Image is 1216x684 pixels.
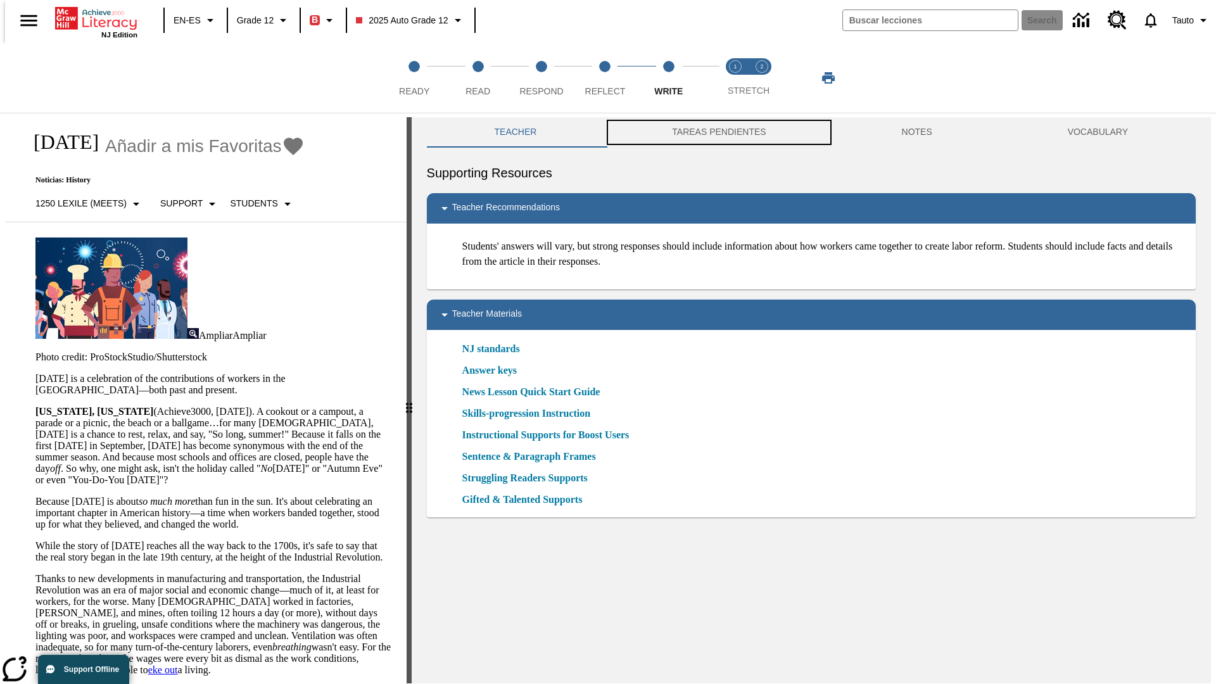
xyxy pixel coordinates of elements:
div: Pulsa la tecla de intro o la barra espaciadora y luego presiona las flechas de derecha e izquierd... [407,117,412,683]
button: Respond step 3 of 5 [505,43,578,113]
button: Support Offline [38,655,129,684]
span: Respond [519,86,563,96]
em: No [260,463,272,474]
text: 1 [733,63,737,70]
p: Support [160,197,203,210]
img: Ampliar [187,328,199,339]
span: Write [654,86,683,96]
span: EN-ES [174,14,201,27]
em: off [50,463,61,474]
a: Centro de recursos, Se abrirá en una pestaña nueva. [1100,3,1134,37]
div: Teacher Materials [427,300,1196,330]
text: 2 [760,63,763,70]
button: Teacher [427,117,605,148]
p: [DATE] is a celebration of the contributions of workers in the [GEOGRAPHIC_DATA]—both past and pr... [35,373,391,396]
span: Reflect [585,86,626,96]
button: VOCABULARY [1000,117,1196,148]
span: Añadir a mis Favoritas [105,136,282,156]
div: activity [412,117,1211,683]
em: breathing [272,642,312,652]
button: Abrir el menú lateral [10,2,47,39]
p: Teacher Recommendations [452,201,560,216]
p: 1250 Lexile (Meets) [35,197,127,210]
div: reading [5,117,407,677]
input: search field [843,10,1018,30]
button: Añadir a mis Favoritas - Día del Trabajo [105,135,305,157]
p: Students' answers will vary, but strong responses should include information about how workers ca... [462,239,1186,269]
button: Tipo de apoyo, Support [155,193,225,215]
a: NJ standards [462,341,528,357]
button: Grado: Grade 12, Elige un grado [232,9,296,32]
button: NOTES [834,117,1000,148]
button: Boost El color de la clase es rojo. Cambiar el color de la clase. [305,9,342,32]
a: Centro de información [1065,3,1100,38]
div: Teacher Recommendations [427,193,1196,224]
button: Seleccionar estudiante [225,193,300,215]
button: Reflect step 4 of 5 [568,43,642,113]
img: A banner with a blue background shows an illustrated row of diverse men and women dressed in clot... [35,237,187,339]
span: Grade 12 [237,14,274,27]
p: Noticias: History [20,175,305,185]
a: Skills-progression Instruction, Se abrirá en una nueva ventana o pestaña [462,406,591,421]
button: Class: 2025 Auto Grade 12, Selecciona una clase [351,9,470,32]
span: Ready [399,86,429,96]
strong: [US_STATE], [US_STATE] [35,406,153,417]
span: Ampliar [232,330,266,341]
button: Write step 5 of 5 [632,43,706,113]
a: Answer keys, Se abrirá en una nueva ventana o pestaña [462,363,517,378]
span: NJ Edition [101,31,137,39]
p: Students [230,197,277,210]
a: Sentence & Paragraph Frames, Se abrirá en una nueva ventana o pestaña [462,449,596,464]
span: Tauto [1172,14,1194,27]
a: eke out [148,664,178,675]
button: Stretch Read step 1 of 2 [717,43,754,113]
button: Perfil/Configuración [1167,9,1216,32]
p: While the story of [DATE] reaches all the way back to the 1700s, it's safe to say that the real s... [35,540,391,563]
p: (Achieve3000, [DATE]). A cookout or a campout, a parade or a picnic, the beach or a ballgame…for ... [35,406,391,486]
p: Teacher Materials [452,307,522,322]
button: Seleccione Lexile, 1250 Lexile (Meets) [30,193,149,215]
span: Ampliar [199,330,232,341]
button: Read step 2 of 5 [441,43,514,113]
button: Ready step 1 of 5 [377,43,451,113]
p: Thanks to new developments in manufacturing and transportation, the Industrial Revolution was an ... [35,573,391,676]
span: Support Offline [64,665,119,674]
a: Gifted & Talented Supports [462,492,590,507]
span: B [312,12,318,28]
h6: Supporting Resources [427,163,1196,183]
button: Imprimir [808,66,849,89]
a: News Lesson Quick Start Guide, Se abrirá en una nueva ventana o pestaña [462,384,600,400]
button: Stretch Respond step 2 of 2 [744,43,780,113]
h1: [DATE] [20,130,99,154]
button: TAREAS PENDIENTES [604,117,833,148]
div: Portada [55,4,137,39]
span: 2025 Auto Grade 12 [356,14,448,27]
a: Notificaciones [1134,4,1167,37]
p: Because [DATE] is about than fun in the sun. It's about celebrating an important chapter in Ameri... [35,496,391,530]
button: Language: EN-ES, Selecciona un idioma [168,9,223,32]
span: STRETCH [728,85,769,96]
div: Instructional Panel Tabs [427,117,1196,148]
span: Read [465,86,490,96]
a: Instructional Supports for Boost Users, Se abrirá en una nueva ventana o pestaña [462,427,630,443]
p: Photo credit: ProStockStudio/Shutterstock [35,351,391,363]
em: so much more [139,496,195,507]
a: Struggling Readers Supports [462,471,595,486]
